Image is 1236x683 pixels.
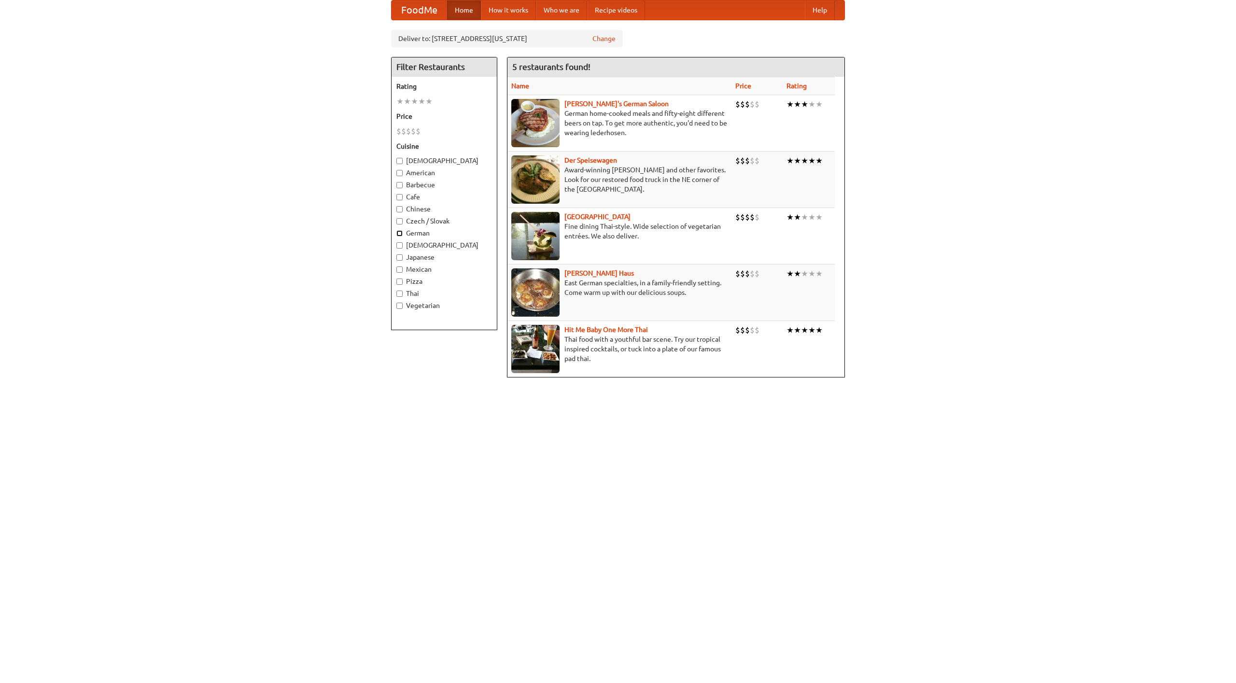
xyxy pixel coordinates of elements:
li: $ [735,268,740,279]
li: ★ [794,268,801,279]
input: [DEMOGRAPHIC_DATA] [396,242,403,249]
li: $ [416,126,421,137]
li: $ [740,325,745,335]
b: Der Speisewagen [564,156,617,164]
li: ★ [801,99,808,110]
li: $ [740,99,745,110]
li: $ [755,155,759,166]
p: Fine dining Thai-style. Wide selection of vegetarian entrées. We also deliver. [511,222,728,241]
li: $ [735,155,740,166]
img: babythai.jpg [511,325,560,373]
label: American [396,168,492,178]
h5: Price [396,112,492,121]
li: ★ [794,99,801,110]
li: $ [745,325,750,335]
img: esthers.jpg [511,99,560,147]
li: ★ [801,155,808,166]
li: ★ [418,96,425,107]
li: ★ [787,268,794,279]
a: Rating [787,82,807,90]
p: German home-cooked meals and fifty-eight different beers on tap. To get more authentic, you'd nee... [511,109,728,138]
li: ★ [815,155,823,166]
li: $ [735,325,740,335]
label: German [396,228,492,238]
li: $ [755,325,759,335]
li: $ [745,212,750,223]
li: $ [401,126,406,137]
li: ★ [808,212,815,223]
div: Deliver to: [STREET_ADDRESS][US_STATE] [391,30,623,47]
input: Chinese [396,206,403,212]
li: $ [740,155,745,166]
li: $ [755,99,759,110]
li: $ [740,212,745,223]
h5: Cuisine [396,141,492,151]
label: Pizza [396,277,492,286]
a: Help [805,0,835,20]
li: $ [755,268,759,279]
label: Barbecue [396,180,492,190]
label: Mexican [396,265,492,274]
li: ★ [787,212,794,223]
a: Home [447,0,481,20]
input: German [396,230,403,237]
li: ★ [787,99,794,110]
ng-pluralize: 5 restaurants found! [512,62,590,71]
li: $ [745,99,750,110]
li: ★ [801,325,808,335]
input: American [396,170,403,176]
li: ★ [794,155,801,166]
label: Czech / Slovak [396,216,492,226]
li: $ [735,212,740,223]
li: ★ [425,96,433,107]
li: $ [755,212,759,223]
li: $ [411,126,416,137]
li: ★ [815,268,823,279]
img: satay.jpg [511,212,560,260]
li: ★ [801,212,808,223]
b: [PERSON_NAME] Haus [564,269,634,277]
a: Change [592,34,616,43]
li: ★ [808,325,815,335]
li: ★ [404,96,411,107]
li: $ [740,268,745,279]
a: How it works [481,0,536,20]
li: ★ [808,99,815,110]
li: ★ [808,268,815,279]
input: Vegetarian [396,303,403,309]
li: $ [750,325,755,335]
label: [DEMOGRAPHIC_DATA] [396,156,492,166]
input: Pizza [396,279,403,285]
p: Thai food with a youthful bar scene. Try our tropical inspired cocktails, or tuck into a plate of... [511,335,728,363]
li: $ [406,126,411,137]
b: Hit Me Baby One More Thai [564,326,648,334]
label: [DEMOGRAPHIC_DATA] [396,240,492,250]
li: ★ [808,155,815,166]
h4: Filter Restaurants [392,57,497,77]
a: [PERSON_NAME]'s German Saloon [564,100,669,108]
input: Barbecue [396,182,403,188]
li: ★ [794,212,801,223]
input: [DEMOGRAPHIC_DATA] [396,158,403,164]
label: Japanese [396,252,492,262]
p: East German specialties, in a family-friendly setting. Come warm up with our delicious soups. [511,278,728,297]
li: $ [750,268,755,279]
a: [GEOGRAPHIC_DATA] [564,213,631,221]
img: speisewagen.jpg [511,155,560,204]
a: Who we are [536,0,587,20]
a: Recipe videos [587,0,645,20]
li: ★ [815,99,823,110]
li: $ [745,155,750,166]
li: $ [745,268,750,279]
input: Thai [396,291,403,297]
input: Cafe [396,194,403,200]
li: $ [750,155,755,166]
input: Japanese [396,254,403,261]
li: $ [396,126,401,137]
li: ★ [787,325,794,335]
li: ★ [787,155,794,166]
li: $ [750,99,755,110]
input: Czech / Slovak [396,218,403,224]
li: $ [750,212,755,223]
